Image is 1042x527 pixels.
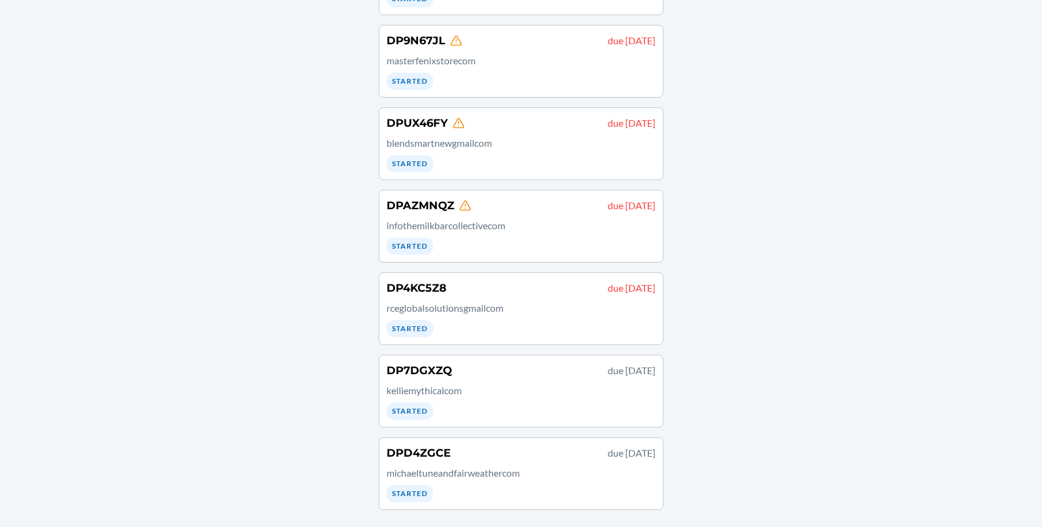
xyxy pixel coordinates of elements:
h4: DPUX46FY [387,115,448,131]
a: DPD4ZGCEdue [DATE]michaeltuneandfairweathercomStarted [379,437,663,510]
div: Started [387,320,433,337]
p: michaeltuneandfairweathercom [387,466,655,480]
p: due [DATE] [608,281,655,295]
h4: DPD4ZGCE [387,445,451,461]
a: DP4KC5Z8due [DATE]rceglobalsolutionsgmailcomStarted [379,272,663,345]
div: Started [387,155,433,172]
h4: DP4KC5Z8 [387,280,446,296]
p: due [DATE] [608,198,655,213]
h4: DP7DGXZQ [387,363,452,378]
p: rceglobalsolutionsgmailcom [387,301,655,315]
p: due [DATE] [608,363,655,378]
a: DP7DGXZQdue [DATE]kelliemythicalcomStarted [379,355,663,428]
div: Started [387,238,433,255]
p: due [DATE] [608,116,655,130]
p: due [DATE] [608,33,655,48]
a: DPUX46FYdue [DATE]blendsmartnewgmailcomStarted [379,107,663,180]
h4: DP9N67JL [387,33,445,49]
div: Started [387,485,433,502]
h4: DPAZMNQZ [387,198,454,213]
p: blendsmartnewgmailcom [387,136,655,150]
a: DP9N67JLdue [DATE]masterfenixstorecomStarted [379,25,663,98]
p: masterfenixstorecom [387,53,655,68]
p: kelliemythicalcom [387,383,655,398]
div: Started [387,403,433,420]
div: Started [387,73,433,90]
p: due [DATE] [608,446,655,460]
a: DPAZMNQZdue [DATE]infothemilkbarcollectivecomStarted [379,190,663,263]
p: infothemilkbarcollectivecom [387,218,655,233]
